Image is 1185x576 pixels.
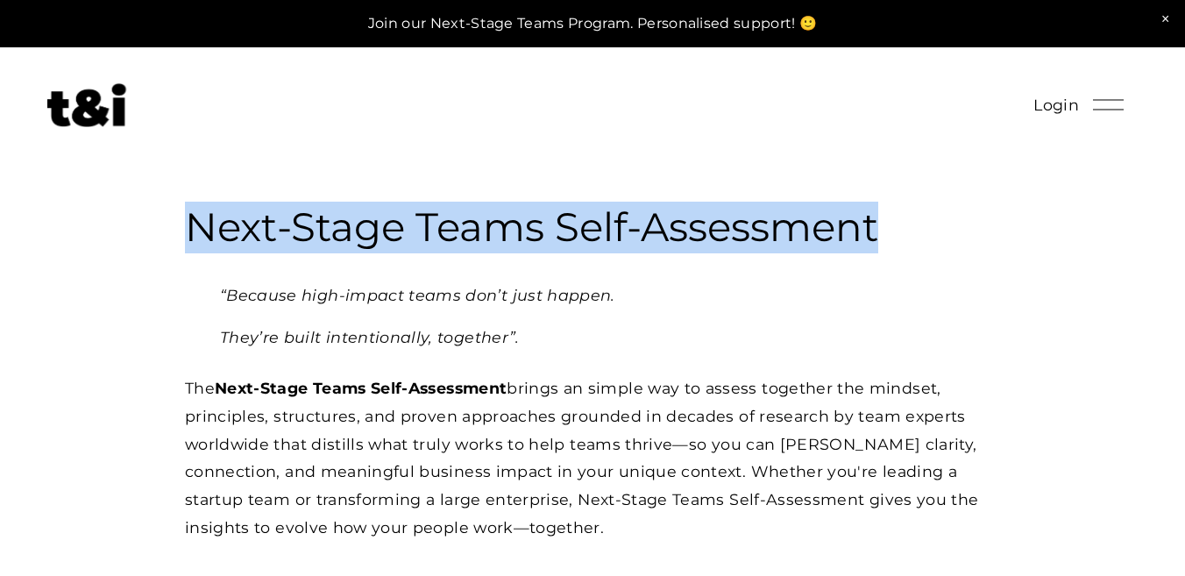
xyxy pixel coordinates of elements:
h3: Next-Stage Teams Self-Assessment [185,202,1000,253]
p: The brings an simple way to assess together the mindset, principles, structures, and proven appro... [185,374,1000,541]
strong: Next-Stage Teams Self-Assessment [215,379,507,397]
em: They’re built intentionally, together”. [220,328,520,346]
em: “Because high-impact teams don’t just happen. [220,286,615,304]
img: Future of Work Experts [47,83,126,127]
a: Login [1033,91,1079,119]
